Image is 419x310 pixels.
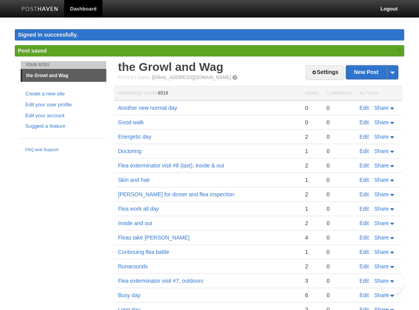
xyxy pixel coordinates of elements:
li: Your Sites [21,61,106,69]
span: Share [374,263,389,269]
span: Share [374,177,389,183]
a: Fleas take [PERSON_NAME] [118,234,190,241]
span: Share [374,220,389,226]
a: Edit [359,206,369,212]
a: New Post [346,65,398,79]
div: 2 [305,191,319,198]
a: Edit [359,191,369,197]
span: Post by Email [118,75,150,80]
a: Inside and out [118,220,152,226]
span: Share [374,278,389,284]
a: Doctoring [118,148,141,154]
div: 2 [305,133,319,140]
span: Share [374,148,389,154]
span: Share [374,119,389,125]
div: 2 [305,220,319,227]
a: Energetic day [118,134,151,140]
div: 0 [327,133,352,140]
a: Another new normal day [118,105,177,111]
a: Edit [359,292,369,298]
a: Flea exterminator visit #8 (last), inside & out [118,162,224,169]
a: Edit [359,119,369,125]
a: Edit [359,278,369,284]
span: Share [374,206,389,212]
span: Share [374,162,389,169]
span: Share [374,292,389,298]
div: 0 [305,104,319,111]
div: 0 [327,277,352,284]
div: 0 [327,292,352,299]
th: Views [301,86,322,101]
a: Edit [359,134,369,140]
a: Suggest a feature [25,122,102,130]
a: the Growl and Wag [22,69,106,82]
a: Busy day [118,292,141,298]
th: Actions [356,86,402,101]
div: 3 [305,277,319,284]
a: Good walk [118,119,144,125]
a: Flea exterminator visit #7, outdoors [118,278,203,284]
div: 1 [305,176,319,183]
div: 6 [305,292,319,299]
a: Skin and hair [118,177,150,183]
a: Edit your user profile [25,101,102,109]
a: Edit [359,177,369,183]
span: Share [374,249,389,255]
span: 8519 [158,90,168,96]
a: Edit [359,105,369,111]
span: Post saved [18,48,47,54]
div: Signed in successfully. [15,29,404,41]
div: 0 [327,176,352,183]
span: Share [374,134,389,140]
div: 0 [327,248,352,255]
div: 0 [327,220,352,227]
iframe: Help Scout Beacon - Open [380,271,403,294]
a: Edit [359,263,369,269]
a: the Growl and Wag [118,60,224,73]
a: Edit [359,220,369,226]
a: Edit [359,148,369,154]
a: Settings [306,65,344,80]
a: Runarounds [118,263,148,269]
span: Share [374,234,389,241]
div: 0 [327,162,352,169]
a: Edit [359,162,369,169]
div: 0 [327,148,352,155]
div: 0 [327,234,352,241]
div: 1 [305,248,319,255]
div: 0 [305,119,319,126]
div: 1 [305,205,319,212]
a: Create a new site [25,90,102,98]
div: 4 [305,234,319,241]
div: 0 [327,104,352,111]
a: [EMAIL_ADDRESS][DOMAIN_NAME] [152,75,231,80]
a: × [395,45,402,55]
div: 2 [305,162,319,169]
img: Posthaven-bar [21,7,58,12]
a: Edit your account [25,112,102,120]
th: Homepage Views [114,86,301,101]
div: 1 [305,148,319,155]
a: [PERSON_NAME] for dinner and flea inspection [118,191,234,197]
th: Comments [323,86,356,101]
span: Share [374,191,389,197]
div: 0 [327,263,352,270]
span: Share [374,105,389,111]
a: Edit [359,249,369,255]
div: 2 [305,263,319,270]
div: 0 [327,119,352,126]
a: FAQ and Support [25,146,102,153]
div: 0 [327,191,352,198]
div: 0 [327,205,352,212]
a: Continuing flea battle [118,249,169,255]
a: Flea work all day [118,206,159,212]
a: Edit [359,234,369,241]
